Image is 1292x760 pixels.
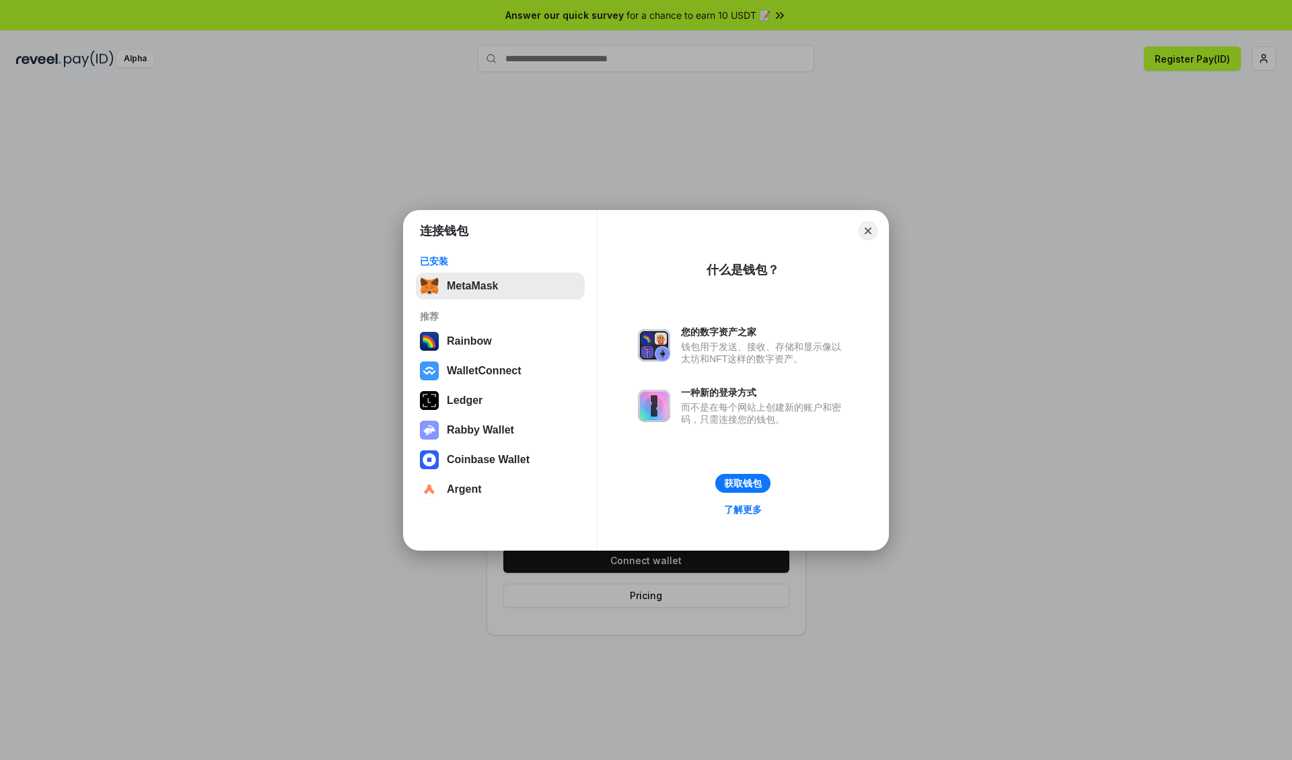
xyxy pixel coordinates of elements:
[420,310,581,322] div: 推荐
[715,474,770,493] button: 获取钱包
[447,335,492,347] div: Rainbow
[447,365,522,377] div: WalletConnect
[447,454,530,466] div: Coinbase Wallet
[420,255,581,267] div: 已安装
[416,328,585,355] button: Rainbow
[420,391,439,410] img: svg+xml,%3Csvg%20xmlns%3D%22http%3A%2F%2Fwww.w3.org%2F2000%2Fsvg%22%20width%3D%2228%22%20height%3...
[420,450,439,469] img: svg+xml,%3Csvg%20width%3D%2228%22%20height%3D%2228%22%20viewBox%3D%220%200%2028%2028%22%20fill%3D...
[416,357,585,384] button: WalletConnect
[416,446,585,473] button: Coinbase Wallet
[447,483,482,495] div: Argent
[638,329,670,361] img: svg+xml,%3Csvg%20xmlns%3D%22http%3A%2F%2Fwww.w3.org%2F2000%2Fsvg%22%20fill%3D%22none%22%20viewBox...
[707,262,779,278] div: 什么是钱包？
[416,417,585,444] button: Rabby Wallet
[859,221,877,240] button: Close
[638,390,670,422] img: svg+xml,%3Csvg%20xmlns%3D%22http%3A%2F%2Fwww.w3.org%2F2000%2Fsvg%22%20fill%3D%22none%22%20viewBox...
[681,341,848,365] div: 钱包用于发送、接收、存储和显示像以太坊和NFT这样的数字资产。
[420,421,439,440] img: svg+xml,%3Csvg%20xmlns%3D%22http%3A%2F%2Fwww.w3.org%2F2000%2Fsvg%22%20fill%3D%22none%22%20viewBox...
[420,332,439,351] img: svg+xml,%3Csvg%20width%3D%22120%22%20height%3D%22120%22%20viewBox%3D%220%200%20120%20120%22%20fil...
[447,280,498,292] div: MetaMask
[420,277,439,296] img: svg+xml,%3Csvg%20fill%3D%22none%22%20height%3D%2233%22%20viewBox%3D%220%200%2035%2033%22%20width%...
[681,401,848,425] div: 而不是在每个网站上创建新的账户和密码，只需连接您的钱包。
[724,477,762,489] div: 获取钱包
[420,480,439,499] img: svg+xml,%3Csvg%20width%3D%2228%22%20height%3D%2228%22%20viewBox%3D%220%200%2028%2028%22%20fill%3D...
[447,394,482,407] div: Ledger
[416,273,585,300] button: MetaMask
[420,223,468,239] h1: 连接钱包
[416,387,585,414] button: Ledger
[416,476,585,503] button: Argent
[447,424,514,436] div: Rabby Wallet
[681,386,848,399] div: 一种新的登录方式
[681,326,848,338] div: 您的数字资产之家
[716,501,770,518] a: 了解更多
[420,361,439,380] img: svg+xml,%3Csvg%20width%3D%2228%22%20height%3D%2228%22%20viewBox%3D%220%200%2028%2028%22%20fill%3D...
[724,504,762,516] div: 了解更多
